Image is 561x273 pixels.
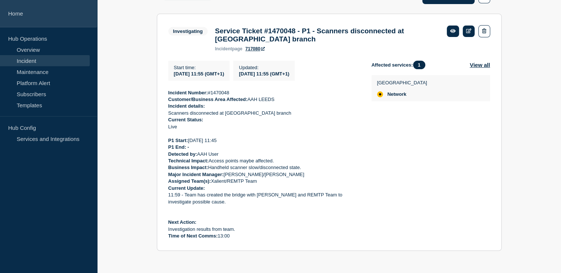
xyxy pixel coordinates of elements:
button: View all [470,61,490,69]
strong: Customer/Business Area Affected: [168,97,248,102]
span: Affected services: [372,61,429,69]
p: Handheld scanner slow/disconnected state. [168,164,360,171]
p: AAH LEEDS [168,96,360,103]
strong: Current Update: [168,185,205,191]
p: [GEOGRAPHIC_DATA] [377,80,427,85]
strong: Detected by: [168,151,197,157]
p: 11:59 - Team has created the bridge with [PERSON_NAME] and REMTP Team to investigate possible cause. [168,192,360,205]
span: Network [387,91,406,97]
strong: Next Action: [168,219,197,225]
p: Start time : [174,65,224,70]
p: AAH User [168,151,360,158]
span: incident [215,46,232,51]
span: Investigating [168,27,208,36]
p: page [215,46,242,51]
strong: Business Impact: [168,165,208,170]
a: 717080 [245,46,265,51]
p: [PERSON_NAME]/[PERSON_NAME] [168,171,360,178]
h3: Service Ticket #1470048 - P1 - Scanners disconnected at [GEOGRAPHIC_DATA] branch [215,27,439,43]
p: Access points maybe affected. [168,158,360,164]
strong: Time of Next Comms: [168,233,218,239]
strong: Major Incident Manager: [168,172,224,177]
p: [DATE] 11:45 [168,137,360,144]
p: 13:00 [168,233,360,239]
span: 1 [413,61,425,69]
div: affected [377,91,383,97]
strong: Technical Impact: [168,158,209,164]
p: #1470048 [168,90,360,96]
strong: P1 Start: [168,138,188,143]
strong: Incident details: [168,103,205,109]
p: Investigation results from team. [168,226,360,233]
p: Updated : [239,65,289,70]
p: Live [168,124,360,130]
strong: Incident Number: [168,90,208,95]
strong: Assigned Team(s): [168,178,211,184]
strong: Current Status: [168,117,204,122]
div: [DATE] 11:55 (GMT+1) [239,70,289,77]
span: [DATE] 11:55 (GMT+1) [174,71,224,77]
strong: P1 End: - [168,144,189,150]
p: Xalient/REMTP Team [168,178,360,185]
p: Scanners disconnected at [GEOGRAPHIC_DATA] branch [168,110,360,117]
